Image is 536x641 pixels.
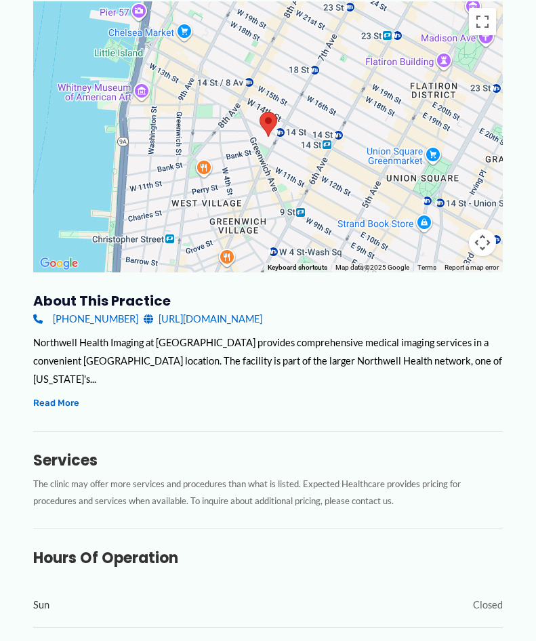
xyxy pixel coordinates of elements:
[33,476,503,509] p: The clinic may offer more services and procedures than what is listed. Expected Healthcare provid...
[33,333,503,388] div: Northwell Health Imaging at [GEOGRAPHIC_DATA] provides comprehensive medical imaging services in ...
[33,310,138,328] a: [PHONE_NUMBER]
[33,549,503,568] h3: Hours of Operation
[144,310,262,328] a: [URL][DOMAIN_NAME]
[33,395,79,411] button: Read More
[33,292,503,310] h3: About this practice
[469,229,496,256] button: Map camera controls
[473,596,503,614] span: Closed
[33,451,503,470] h3: Services
[37,255,81,272] a: Open this area in Google Maps (opens a new window)
[445,264,499,271] a: Report a map error
[268,263,327,272] button: Keyboard shortcuts
[417,264,436,271] a: Terms (opens in new tab)
[33,596,49,614] span: Sun
[469,8,496,35] button: Toggle fullscreen view
[335,264,409,271] span: Map data ©2025 Google
[37,255,81,272] img: Google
